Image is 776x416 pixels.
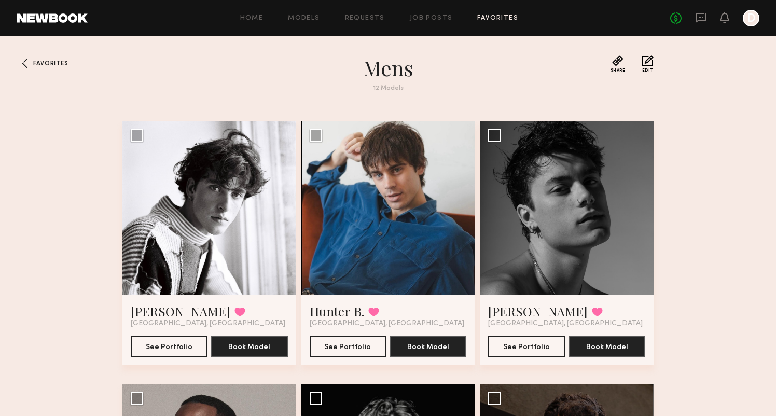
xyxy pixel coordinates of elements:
button: Edit [642,55,654,73]
span: [GEOGRAPHIC_DATA], [GEOGRAPHIC_DATA] [131,320,285,328]
a: Job Posts [410,15,453,22]
a: [PERSON_NAME] [488,303,588,320]
a: Book Model [390,342,466,351]
button: Book Model [390,336,466,357]
button: See Portfolio [131,336,207,357]
h1: mens [201,55,575,81]
div: 12 Models [201,85,575,92]
span: Share [611,68,626,73]
a: [PERSON_NAME] [131,303,230,320]
a: Book Model [211,342,287,351]
button: Book Model [569,336,645,357]
a: Requests [345,15,385,22]
span: Favorites [33,61,68,67]
button: See Portfolio [310,336,386,357]
a: Favorites [477,15,518,22]
button: Share [611,55,626,73]
button: See Portfolio [488,336,564,357]
a: Home [240,15,264,22]
a: Hunter B. [310,303,364,320]
span: Edit [642,68,654,73]
a: D [743,10,759,26]
span: [GEOGRAPHIC_DATA], [GEOGRAPHIC_DATA] [488,320,643,328]
a: Models [288,15,320,22]
a: Favorites [17,55,33,72]
button: Book Model [211,336,287,357]
a: Book Model [569,342,645,351]
span: [GEOGRAPHIC_DATA], [GEOGRAPHIC_DATA] [310,320,464,328]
